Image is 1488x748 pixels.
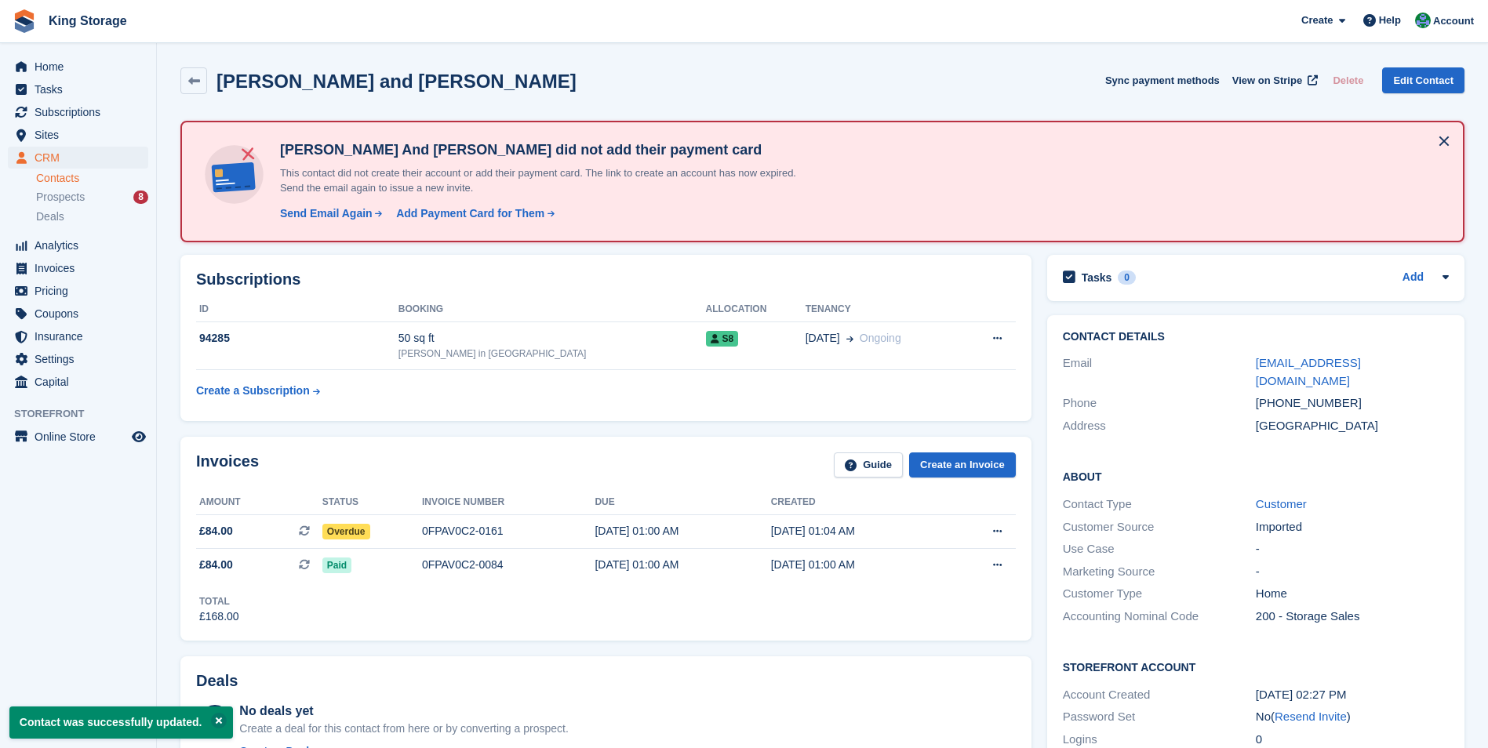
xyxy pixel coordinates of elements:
span: CRM [35,147,129,169]
span: Help [1379,13,1401,28]
p: This contact did not create their account or add their payment card. The link to create an accoun... [274,165,823,196]
h2: [PERSON_NAME] and [PERSON_NAME] [216,71,577,92]
a: menu [8,280,148,302]
span: ( ) [1271,710,1351,723]
span: Home [35,56,129,78]
h2: Subscriptions [196,271,1016,289]
div: Address [1063,417,1256,435]
span: Tasks [35,78,129,100]
span: £84.00 [199,557,233,573]
div: 94285 [196,330,398,347]
h2: Invoices [196,452,259,478]
div: Accounting Nominal Code [1063,608,1256,626]
th: Booking [398,297,706,322]
a: Add Payment Card for Them [390,205,556,222]
th: Invoice number [422,490,595,515]
div: Customer Source [1063,518,1256,536]
span: Insurance [35,325,129,347]
button: Delete [1326,67,1370,93]
a: King Storage [42,8,133,34]
div: No [1256,708,1449,726]
div: - [1256,563,1449,581]
div: Add Payment Card for Them [396,205,544,222]
a: Deals [36,209,148,225]
h2: Tasks [1082,271,1112,285]
a: menu [8,101,148,123]
a: Add [1403,269,1424,287]
div: Home [1256,585,1449,603]
span: View on Stripe [1232,73,1302,89]
th: ID [196,297,398,322]
span: Overdue [322,524,370,539]
div: 50 sq ft [398,330,706,347]
div: Send Email Again [280,205,373,222]
div: Create a Subscription [196,383,310,399]
img: no-card-linked-e7822e413c904bf8b177c4d89f31251c4716f9871600ec3ca5bfc59e148c83f4.svg [201,141,267,208]
a: menu [8,348,148,370]
a: menu [8,124,148,146]
a: menu [8,147,148,169]
div: [DATE] 01:00 AM [595,523,770,539]
div: [DATE] 02:27 PM [1256,686,1449,704]
h4: [PERSON_NAME] And [PERSON_NAME] did not add their payment card [274,141,823,159]
span: Subscriptions [35,101,129,123]
span: Invoices [35,257,129,279]
div: Password Set [1063,708,1256,726]
a: menu [8,78,148,100]
div: 0FPAV0C2-0084 [422,557,595,573]
a: menu [8,371,148,393]
a: Guide [834,452,903,478]
a: Contacts [36,171,148,186]
th: Tenancy [806,297,962,322]
img: John King [1415,13,1431,28]
a: Create a Subscription [196,376,320,405]
span: Ongoing [860,332,901,344]
h2: Contact Details [1063,331,1449,343]
th: Status [322,490,422,515]
span: Settings [35,348,129,370]
div: 200 - Storage Sales [1256,608,1449,626]
a: menu [8,325,148,347]
span: [DATE] [806,330,840,347]
div: Contact Type [1063,496,1256,514]
span: Account [1433,13,1474,29]
h2: About [1063,468,1449,484]
div: 0FPAV0C2-0161 [422,523,595,539]
span: Storefront [14,406,156,422]
div: Phone [1063,394,1256,412]
th: Allocation [706,297,806,322]
div: Customer Type [1063,585,1256,603]
th: Amount [196,490,322,515]
a: Resend Invite [1275,710,1347,723]
div: Create a deal for this contact from here or by converting a prospect. [239,721,568,737]
span: Deals [36,209,64,224]
div: [DATE] 01:00 AM [595,557,770,573]
a: Create an Invoice [909,452,1016,478]
div: Marketing Source [1063,563,1256,581]
div: [PERSON_NAME] in [GEOGRAPHIC_DATA] [398,347,706,361]
a: Edit Contact [1382,67,1464,93]
span: Capital [35,371,129,393]
a: menu [8,303,148,325]
a: Customer [1256,497,1307,510]
div: 0 [1118,271,1136,285]
th: Created [771,490,947,515]
a: View on Stripe [1226,67,1321,93]
div: Use Case [1063,540,1256,558]
span: £84.00 [199,523,233,539]
div: No deals yet [239,702,568,721]
div: 8 [133,191,148,204]
span: Coupons [35,303,129,325]
a: menu [8,257,148,279]
h2: Storefront Account [1063,659,1449,674]
button: Sync payment methods [1105,67,1220,93]
span: Sites [35,124,129,146]
span: Prospects [36,190,85,205]
img: stora-icon-8386f47178a22dfd0bd8f6a31ec36ba5ce8667c1dd55bd0f319d3a0aa187defe.svg [13,9,36,33]
div: Total [199,594,239,608]
span: S8 [706,331,739,347]
a: Prospects 8 [36,189,148,205]
div: [PHONE_NUMBER] [1256,394,1449,412]
a: [EMAIL_ADDRESS][DOMAIN_NAME] [1256,356,1361,387]
div: [GEOGRAPHIC_DATA] [1256,417,1449,435]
